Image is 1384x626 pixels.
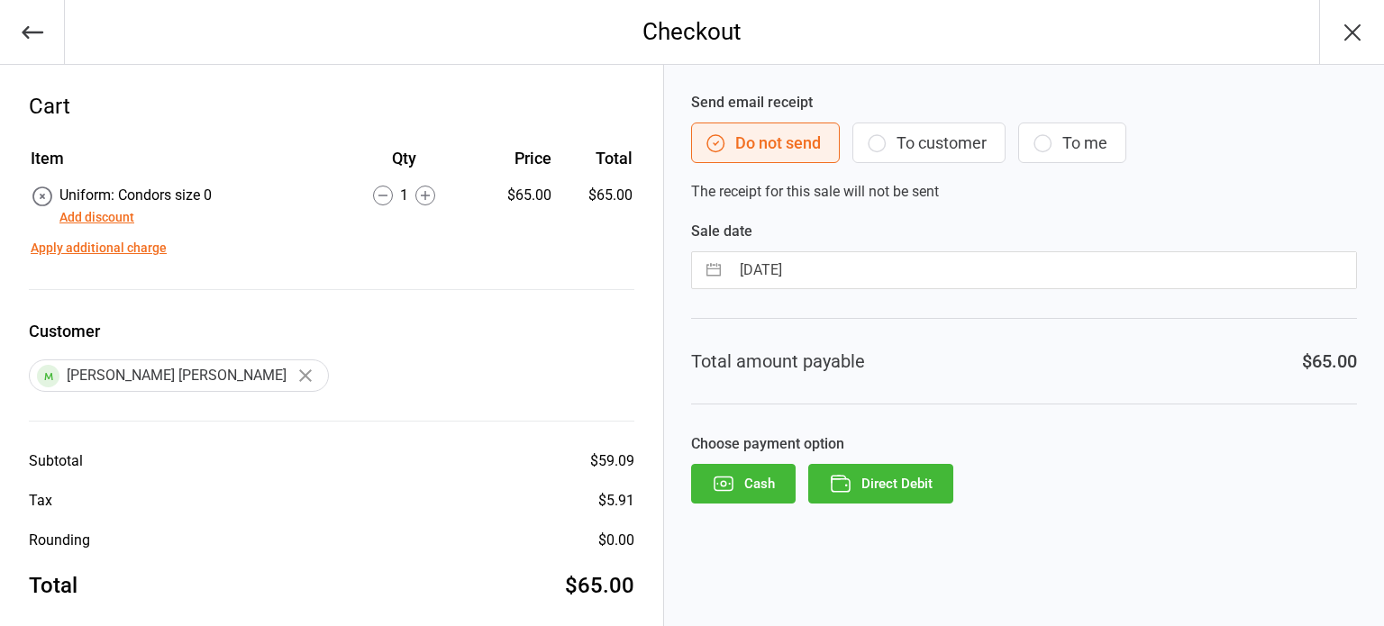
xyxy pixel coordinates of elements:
[1302,348,1357,375] div: $65.00
[691,92,1357,113] label: Send email receipt
[474,185,551,206] div: $65.00
[598,490,634,512] div: $5.91
[29,359,329,392] div: [PERSON_NAME] [PERSON_NAME]
[29,569,77,602] div: Total
[29,490,52,512] div: Tax
[29,530,90,551] div: Rounding
[808,464,953,504] button: Direct Debit
[590,450,634,472] div: $59.09
[852,122,1006,163] button: To customer
[559,146,633,183] th: Total
[474,146,551,170] div: Price
[691,221,1357,242] label: Sale date
[565,569,634,602] div: $65.00
[598,530,634,551] div: $0.00
[1018,122,1126,163] button: To me
[691,464,796,504] button: Cash
[691,92,1357,203] div: The receipt for this sale will not be sent
[29,90,634,122] div: Cart
[336,146,472,183] th: Qty
[29,319,634,343] label: Customer
[691,348,865,375] div: Total amount payable
[559,185,633,228] td: $65.00
[59,186,212,204] span: Uniform: Condors size 0
[691,122,840,163] button: Do not send
[31,239,167,258] button: Apply additional charge
[31,146,334,183] th: Item
[59,208,134,227] button: Add discount
[691,433,1357,455] label: Choose payment option
[29,450,83,472] div: Subtotal
[336,185,472,206] div: 1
